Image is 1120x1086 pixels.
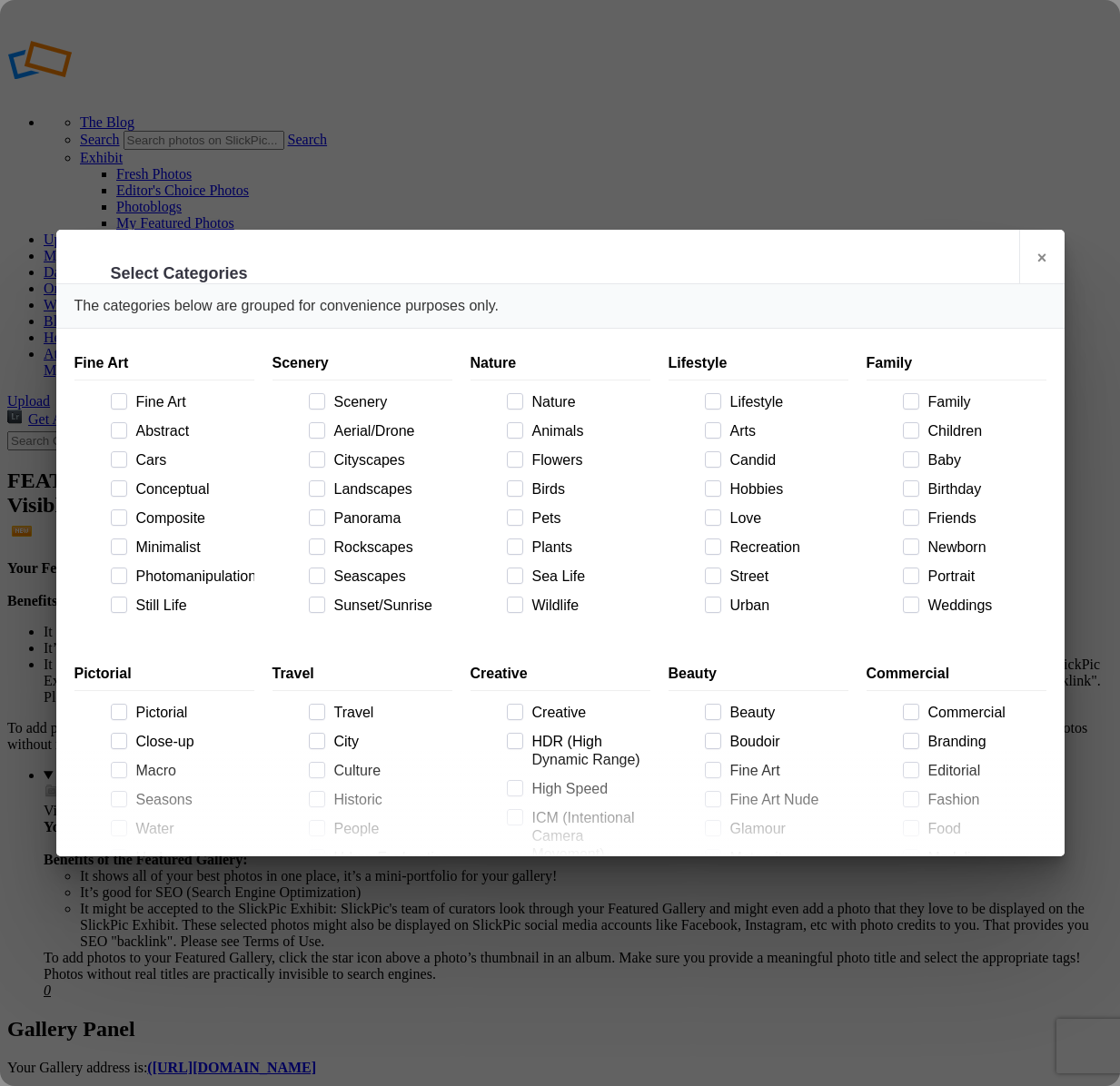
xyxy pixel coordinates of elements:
[921,733,1046,751] span: Branding
[723,597,848,615] span: Urban
[129,509,254,528] span: Composite
[723,509,848,528] span: Love
[525,480,650,499] span: Birds
[867,657,1046,691] div: Commercial
[74,347,254,380] div: Fine Art
[56,284,1065,329] div: The categories below are grouped for convenience purposes only.
[327,538,452,557] span: Rockscapes
[327,597,452,615] span: Sunset/Sunrise
[525,704,650,722] span: Creative
[129,733,254,751] span: Close-up
[723,820,848,838] span: Glamour
[525,422,650,440] span: Animals
[129,849,254,867] span: Underwater
[525,393,650,411] span: Nature
[111,262,248,284] li: Select Categories
[129,704,254,722] span: Pictorial
[723,422,848,440] span: Arts
[525,597,650,615] span: Wildlife
[723,704,848,722] span: Beauty
[921,509,1046,528] span: Friends
[327,393,452,411] span: Scenery
[723,849,848,867] span: Maternity
[723,480,848,499] span: Hobbies
[74,657,254,691] div: Pictorial
[525,733,650,769] span: HDR (High Dynamic Range)
[327,791,452,809] span: Historic
[129,538,254,557] span: Minimalist
[921,568,1046,586] span: Portrait
[525,451,650,469] span: Flowers
[921,597,1046,615] span: Weddings
[921,451,1046,469] span: Baby
[723,538,848,557] span: Recreation
[273,657,452,691] div: Travel
[921,393,1046,411] span: Family
[327,704,452,722] span: Travel
[327,733,452,751] span: City
[921,820,1046,838] span: Food
[723,451,848,469] span: Candid
[327,820,452,838] span: People
[327,849,452,867] span: Urban Exploration
[867,347,1046,380] div: Family
[921,538,1046,557] span: Newborn
[129,568,254,586] span: Photomanipulation
[471,657,650,691] div: Creative
[525,780,650,798] span: High Speed
[525,538,650,557] span: Plants
[327,422,452,440] span: Aerial/Drone
[723,568,848,586] span: Street
[273,347,452,380] div: Scenery
[129,393,254,411] span: Fine Art
[525,809,650,864] span: ICM (Intentional Camera Movement)
[129,451,254,469] span: Cars
[327,509,452,528] span: Panorama
[129,422,254,440] span: Abstract
[669,347,848,380] div: Lifestyle
[525,509,650,528] span: Pets
[129,762,254,780] span: Macro
[723,762,848,780] span: Fine Art
[921,704,1046,722] span: Commercial
[129,820,254,838] span: Water
[471,347,650,380] div: Nature
[921,422,1046,440] span: Children
[723,393,848,411] span: Lifestyle
[327,480,452,499] span: Landscapes
[129,480,254,499] span: Conceptual
[921,480,1046,499] span: Birthday
[723,733,848,751] span: Boudoir
[921,849,1046,867] span: Modeling
[129,597,254,615] span: Still Life
[327,762,452,780] span: Culture
[129,791,254,809] span: Seasons
[921,762,1046,780] span: Editorial
[327,451,452,469] span: Cityscapes
[1019,230,1065,284] a: ×
[669,657,848,691] div: Beauty
[327,568,452,586] span: Seascapes
[723,791,848,809] span: Fine Art Nude
[921,791,1046,809] span: Fashion
[525,568,650,586] span: Sea Life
